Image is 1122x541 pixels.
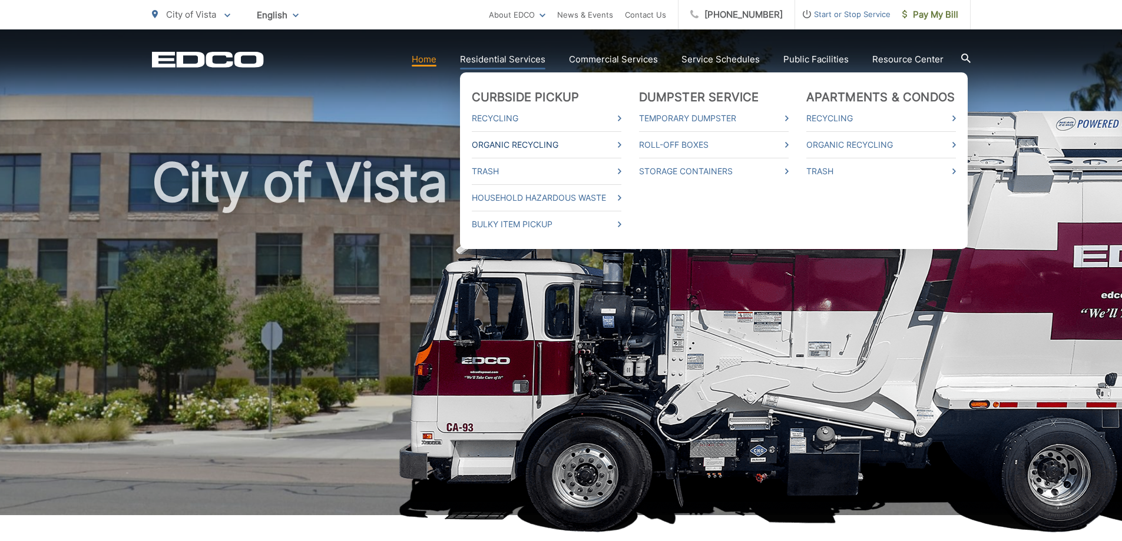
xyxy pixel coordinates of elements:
[872,52,944,67] a: Resource Center
[472,111,621,125] a: Recycling
[681,52,760,67] a: Service Schedules
[806,111,956,125] a: Recycling
[639,138,789,152] a: Roll-Off Boxes
[557,8,613,22] a: News & Events
[639,90,759,104] a: Dumpster Service
[472,138,621,152] a: Organic Recycling
[806,164,956,178] a: Trash
[472,164,621,178] a: Trash
[472,191,621,205] a: Household Hazardous Waste
[625,8,666,22] a: Contact Us
[460,52,545,67] a: Residential Services
[472,90,580,104] a: Curbside Pickup
[412,52,436,67] a: Home
[806,138,956,152] a: Organic Recycling
[166,9,216,20] span: City of Vista
[569,52,658,67] a: Commercial Services
[248,5,307,25] span: English
[639,164,789,178] a: Storage Containers
[472,217,621,231] a: Bulky Item Pickup
[152,153,971,526] h1: City of Vista
[639,111,789,125] a: Temporary Dumpster
[902,8,958,22] span: Pay My Bill
[489,8,545,22] a: About EDCO
[152,51,264,68] a: EDCD logo. Return to the homepage.
[806,90,955,104] a: Apartments & Condos
[783,52,849,67] a: Public Facilities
